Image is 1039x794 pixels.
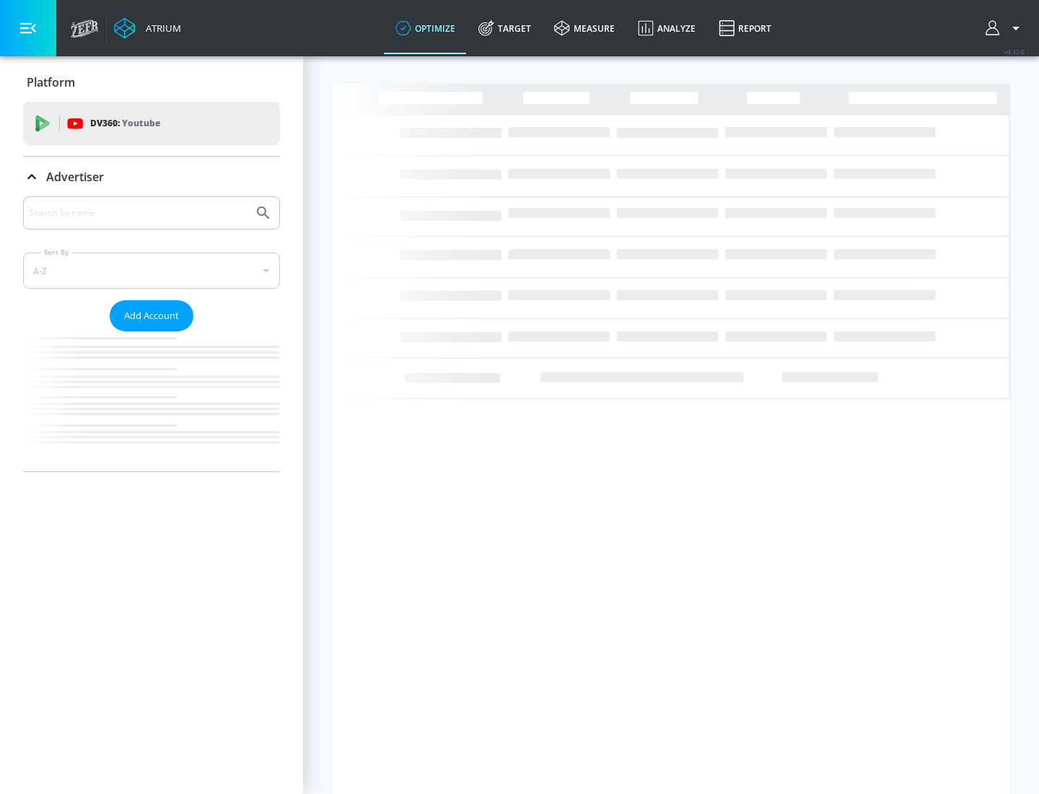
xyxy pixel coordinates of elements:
a: Analyze [626,2,707,54]
p: Youtube [122,115,160,131]
a: measure [543,2,626,54]
a: Target [467,2,543,54]
button: Add Account [110,300,193,331]
div: Advertiser [23,196,280,471]
div: Platform [23,62,280,102]
input: Search by name [29,204,247,222]
p: Platform [27,74,75,90]
span: Add Account [124,307,179,324]
span: v 4.32.0 [1004,48,1025,56]
div: Advertiser [23,157,280,197]
a: Atrium [114,17,181,39]
div: Atrium [140,22,181,35]
p: DV360: [90,115,160,131]
a: optimize [384,2,467,54]
label: Sort By [41,248,72,257]
a: Report [707,2,783,54]
nav: list of Advertiser [23,331,280,471]
div: A-Z [23,253,280,289]
div: DV360: Youtube [23,102,280,145]
p: Advertiser [46,169,104,185]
